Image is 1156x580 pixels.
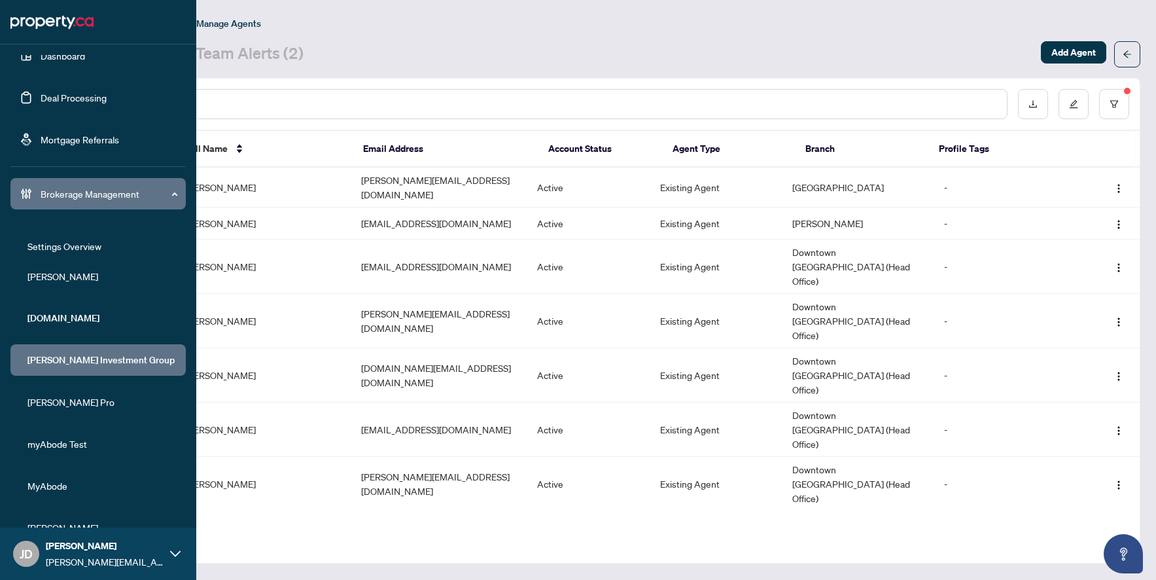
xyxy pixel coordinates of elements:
td: Active [527,294,650,348]
td: - [934,208,1083,240]
button: Logo [1108,213,1129,234]
td: [PERSON_NAME] [175,208,351,240]
td: Downtown [GEOGRAPHIC_DATA] (Head Office) [782,403,934,457]
td: Existing Agent [650,457,782,511]
td: - [934,168,1083,208]
td: Active [527,168,650,208]
button: download [1018,89,1048,119]
td: Downtown [GEOGRAPHIC_DATA] (Head Office) [782,348,934,403]
th: Full Name [175,131,353,168]
th: Profile Tags [928,131,1079,168]
td: [PERSON_NAME] [175,403,351,457]
img: Logo [1113,183,1124,194]
span: JD [20,545,33,563]
td: [PERSON_NAME] [782,208,934,240]
span: Add Agent [1051,42,1096,63]
td: Existing Agent [650,240,782,294]
span: arrow-left [1123,50,1132,59]
img: Logo [1113,317,1124,327]
span: Full Name [186,141,228,156]
td: [PERSON_NAME] [175,240,351,294]
button: filter [1099,89,1129,119]
img: Logo [1113,371,1124,382]
td: Active [527,403,650,457]
td: - [934,294,1083,348]
td: - [934,240,1083,294]
td: Active [527,240,650,294]
td: Active [527,348,650,403]
td: [PERSON_NAME][EMAIL_ADDRESS][DOMAIN_NAME] [351,457,527,511]
td: - [934,403,1083,457]
span: edit [1069,100,1078,109]
a: Team Alerts (2) [196,43,304,66]
button: Logo [1108,419,1129,440]
span: download [1028,100,1038,109]
span: MyAbode [27,479,177,493]
th: Branch [795,131,928,168]
span: [PERSON_NAME] [27,269,177,283]
td: - [934,457,1083,511]
td: Active [527,208,650,240]
td: [PERSON_NAME] [175,348,351,403]
a: Dashboard [41,50,85,62]
span: Brokerage Management [41,187,177,201]
img: Logo [1113,219,1124,230]
span: Manage Agents [196,18,261,29]
td: [PERSON_NAME] [175,294,351,348]
button: Logo [1108,365,1129,386]
td: - [934,348,1083,403]
td: [PERSON_NAME] [175,168,351,208]
button: Logo [1108,177,1129,198]
span: filter [1110,100,1119,109]
td: Existing Agent [650,294,782,348]
span: [DOMAIN_NAME] [27,311,177,325]
td: Downtown [GEOGRAPHIC_DATA] (Head Office) [782,240,934,294]
span: [PERSON_NAME] [27,520,177,535]
img: logo [10,12,94,33]
td: [EMAIL_ADDRESS][DOMAIN_NAME] [351,403,527,457]
span: [PERSON_NAME] Pro [27,395,177,409]
button: Add Agent [1041,41,1106,63]
td: Downtown [GEOGRAPHIC_DATA] (Head Office) [782,294,934,348]
a: Settings Overview [27,240,101,252]
th: Agent Type [662,131,795,168]
td: [PERSON_NAME][EMAIL_ADDRESS][DOMAIN_NAME] [351,168,527,208]
td: Existing Agent [650,168,782,208]
td: Existing Agent [650,208,782,240]
button: Logo [1108,310,1129,331]
th: Email Address [353,131,538,168]
td: [EMAIL_ADDRESS][DOMAIN_NAME] [351,240,527,294]
span: [PERSON_NAME] [46,539,164,553]
td: Existing Agent [650,403,782,457]
td: Active [527,457,650,511]
span: [PERSON_NAME] Investment Group [27,353,177,367]
button: Open asap [1104,534,1143,573]
span: myAbode Test [27,437,177,451]
td: [PERSON_NAME][EMAIL_ADDRESS][DOMAIN_NAME] [351,294,527,348]
span: [PERSON_NAME][EMAIL_ADDRESS][PERSON_NAME][DOMAIN_NAME] [46,554,164,569]
a: Mortgage Referrals [41,134,119,145]
img: Logo [1113,426,1124,436]
td: Downtown [GEOGRAPHIC_DATA] (Head Office) [782,457,934,511]
td: [GEOGRAPHIC_DATA] [782,168,934,208]
td: Existing Agent [650,348,782,403]
img: Logo [1113,480,1124,490]
button: Logo [1108,256,1129,277]
th: Account Status [538,131,662,168]
img: Logo [1113,263,1124,273]
td: [DOMAIN_NAME][EMAIL_ADDRESS][DOMAIN_NAME] [351,348,527,403]
td: [EMAIL_ADDRESS][DOMAIN_NAME] [351,208,527,240]
button: Logo [1108,473,1129,494]
a: Deal Processing [41,92,107,103]
td: [PERSON_NAME] [175,457,351,511]
button: edit [1059,89,1089,119]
